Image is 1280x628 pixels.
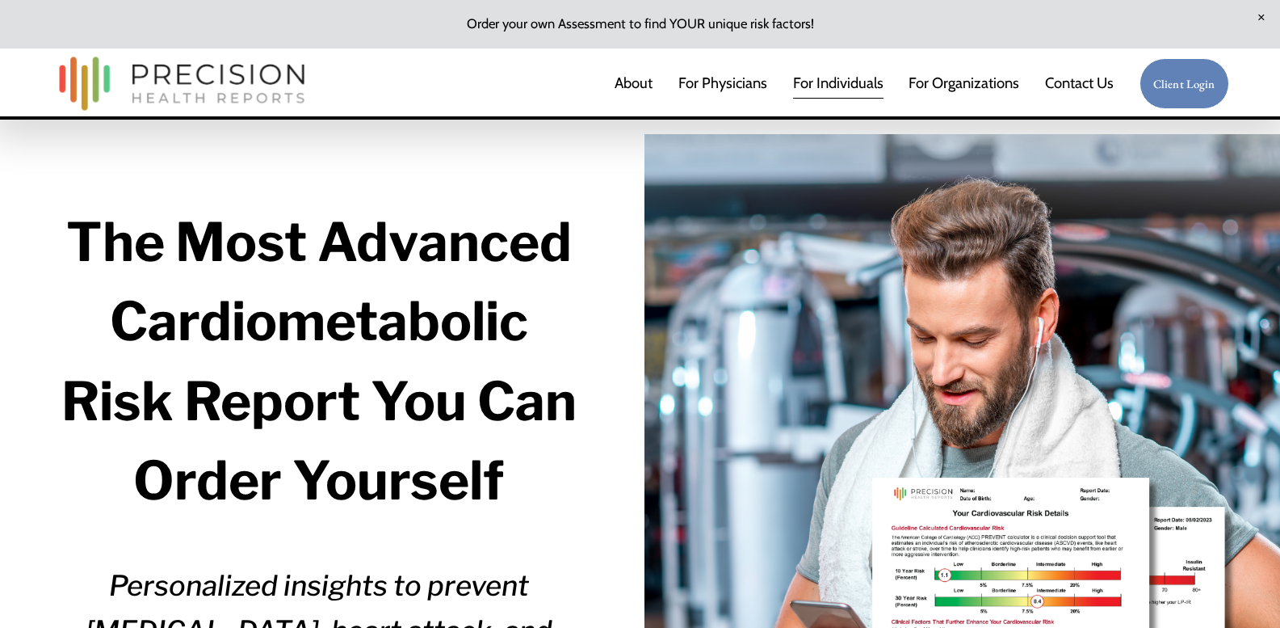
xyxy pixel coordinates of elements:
a: For Individuals [793,67,883,100]
a: For Physicians [678,67,767,100]
span: For Organizations [909,69,1019,99]
strong: The Most Advanced Cardiometabolic Risk Report You Can Order Yourself [61,210,587,513]
a: Contact Us [1045,67,1114,100]
a: Client Login [1139,58,1229,109]
a: folder dropdown [909,67,1019,100]
iframe: Chat Widget [1199,550,1280,628]
a: About [615,67,653,100]
img: Precision Health Reports [51,49,313,118]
